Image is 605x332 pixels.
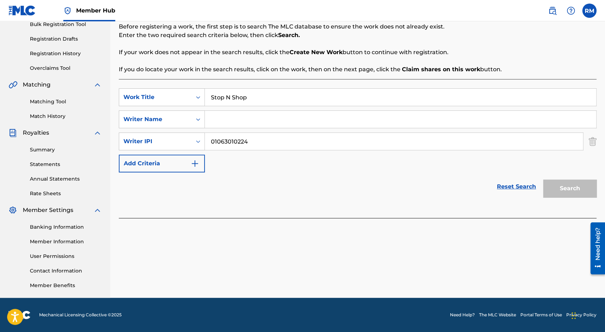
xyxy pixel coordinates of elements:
[30,113,102,120] a: Match History
[63,6,72,15] img: Top Rightsholder
[39,312,122,318] span: Mechanical Licensing Collective © 2025
[30,98,102,105] a: Matching Tool
[23,81,51,89] span: Matching
[30,64,102,72] a: Overclaims Tool
[589,133,596,150] img: Delete Criterion
[567,6,575,15] img: help
[119,48,596,57] p: If your work does not appear in the search results, click the button to continue with registration.
[9,206,17,214] img: Member Settings
[30,223,102,231] a: Banking Information
[30,190,102,197] a: Rate Sheets
[191,159,199,168] img: 9d2ae6d4665cec9f34b9.svg
[30,50,102,57] a: Registration History
[30,35,102,43] a: Registration Drafts
[402,66,480,73] strong: Claim shares on this work
[30,253,102,260] a: User Permissions
[450,312,475,318] a: Need Help?
[9,5,36,16] img: MLC Logo
[582,4,596,18] div: User Menu
[30,267,102,275] a: Contact Information
[30,175,102,183] a: Annual Statements
[278,32,300,38] strong: Search.
[9,81,17,89] img: Matching
[23,206,73,214] span: Member Settings
[123,93,187,102] div: Work Title
[30,161,102,168] a: Statements
[93,206,102,214] img: expand
[520,312,562,318] a: Portal Terms of Use
[93,129,102,137] img: expand
[564,4,578,18] div: Help
[566,312,596,318] a: Privacy Policy
[123,115,187,124] div: Writer Name
[119,22,596,31] p: Before registering a work, the first step is to search The MLC database to ensure the work does n...
[9,129,17,137] img: Royalties
[30,238,102,245] a: Member Information
[493,179,540,194] a: Reset Search
[76,6,115,15] span: Member Hub
[123,137,187,146] div: Writer IPI
[30,282,102,289] a: Member Benefits
[585,219,605,277] iframe: Resource Center
[119,155,205,172] button: Add Criteria
[290,49,343,56] strong: Create New Work
[9,311,31,319] img: logo
[479,312,516,318] a: The MLC Website
[548,6,557,15] img: search
[119,31,596,40] p: Enter the two required search criteria below, then click
[93,81,102,89] img: expand
[119,65,596,74] p: If you do locate your work in the search results, click on the work, then on the next page, click...
[30,21,102,28] a: Bulk Registration Tool
[30,146,102,154] a: Summary
[545,4,559,18] a: Public Search
[23,129,49,137] span: Royalties
[119,88,596,201] form: Search Form
[572,305,576,326] div: Drag
[569,298,605,332] iframe: Chat Widget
